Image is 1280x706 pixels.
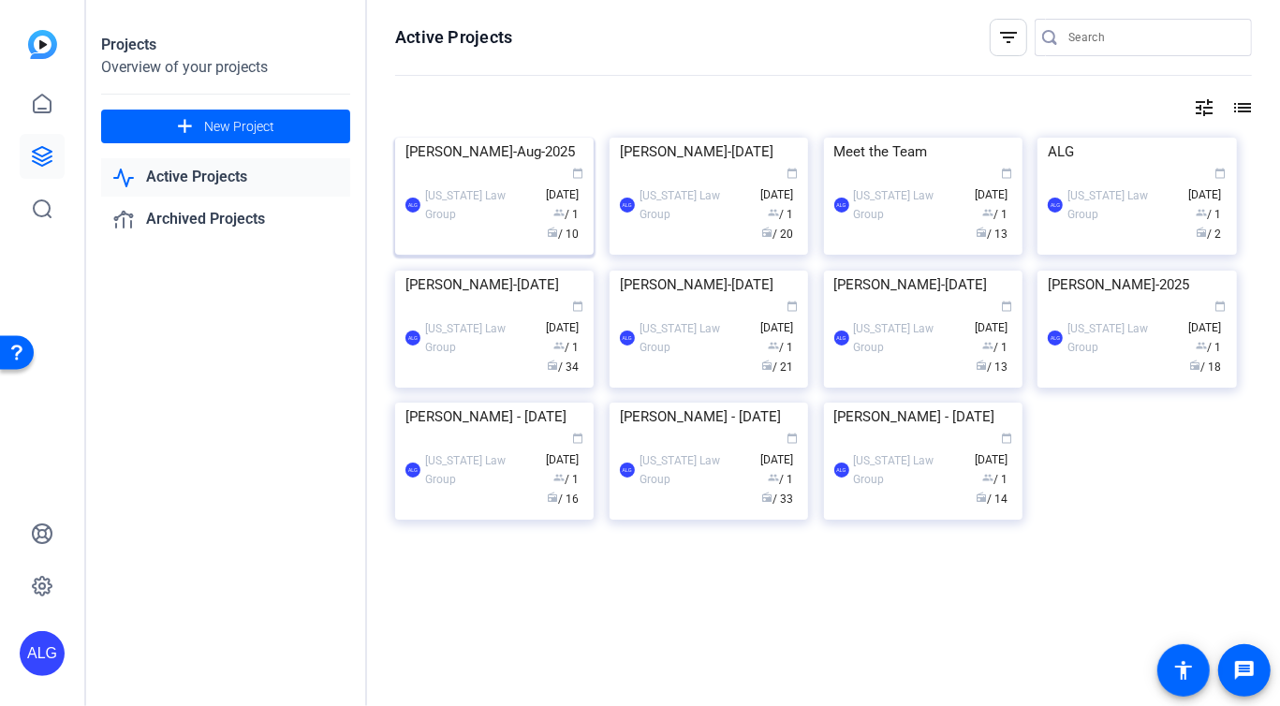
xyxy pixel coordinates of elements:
[1048,271,1226,299] div: [PERSON_NAME]-2025
[1197,207,1208,218] span: group
[620,198,635,213] div: ALG
[620,271,798,299] div: [PERSON_NAME]-[DATE]
[405,331,420,346] div: ALG
[547,228,579,241] span: / 10
[1001,301,1012,312] span: calendar_today
[405,403,583,431] div: [PERSON_NAME] - [DATE]
[975,302,1012,334] span: [DATE]
[768,341,793,354] span: / 1
[787,433,798,444] span: calendar_today
[1068,26,1237,49] input: Search
[101,158,350,197] a: Active Projects
[834,331,849,346] div: ALG
[982,472,993,483] span: group
[768,473,793,486] span: / 1
[620,463,635,478] div: ALG
[28,30,57,59] img: blue-gradient.svg
[640,451,751,489] div: [US_STATE] Law Group
[761,360,793,374] span: / 21
[1215,301,1227,312] span: calendar_today
[101,110,350,143] button: New Project
[997,26,1020,49] mat-icon: filter_list
[553,207,565,218] span: group
[787,301,798,312] span: calendar_today
[204,117,274,137] span: New Project
[101,34,350,56] div: Projects
[976,493,1008,506] span: / 14
[1193,96,1215,119] mat-icon: tune
[976,227,987,238] span: radio
[1067,319,1179,357] div: [US_STATE] Law Group
[546,302,583,334] span: [DATE]
[395,26,512,49] h1: Active Projects
[1197,227,1208,238] span: radio
[620,403,798,431] div: [PERSON_NAME] - [DATE]
[787,168,798,179] span: calendar_today
[1048,138,1226,166] div: ALG
[976,492,987,503] span: radio
[425,319,537,357] div: [US_STATE] Law Group
[640,186,751,224] div: [US_STATE] Law Group
[1197,340,1208,351] span: group
[553,340,565,351] span: group
[1048,198,1063,213] div: ALG
[976,360,987,371] span: radio
[547,227,558,238] span: radio
[976,360,1008,374] span: / 13
[768,340,779,351] span: group
[640,319,751,357] div: [US_STATE] Law Group
[761,493,793,506] span: / 33
[834,138,1012,166] div: Meet the Team
[1001,433,1012,444] span: calendar_today
[761,227,772,238] span: radio
[405,138,583,166] div: [PERSON_NAME]-Aug-2025
[572,301,583,312] span: calendar_today
[553,208,579,221] span: / 1
[1048,331,1063,346] div: ALG
[173,115,197,139] mat-icon: add
[553,473,579,486] span: / 1
[425,451,537,489] div: [US_STATE] Law Group
[1189,302,1227,334] span: [DATE]
[834,271,1012,299] div: [PERSON_NAME]-[DATE]
[768,472,779,483] span: group
[761,360,772,371] span: radio
[854,186,965,224] div: [US_STATE] Law Group
[1197,341,1222,354] span: / 1
[1197,228,1222,241] span: / 2
[547,493,579,506] span: / 16
[572,433,583,444] span: calendar_today
[768,207,779,218] span: group
[854,319,965,357] div: [US_STATE] Law Group
[553,472,565,483] span: group
[761,228,793,241] span: / 20
[547,360,579,374] span: / 34
[1067,186,1179,224] div: [US_STATE] Law Group
[405,271,583,299] div: [PERSON_NAME]-[DATE]
[1233,659,1256,682] mat-icon: message
[1215,168,1227,179] span: calendar_today
[982,340,993,351] span: group
[982,208,1008,221] span: / 1
[834,403,1012,431] div: [PERSON_NAME] - [DATE]
[425,186,537,224] div: [US_STATE] Law Group
[1190,360,1222,374] span: / 18
[768,208,793,221] span: / 1
[982,473,1008,486] span: / 1
[834,198,849,213] div: ALG
[547,492,558,503] span: radio
[553,341,579,354] span: / 1
[1190,360,1201,371] span: radio
[405,198,420,213] div: ALG
[1229,96,1252,119] mat-icon: list
[761,492,772,503] span: radio
[620,138,798,166] div: [PERSON_NAME]-[DATE]
[547,360,558,371] span: radio
[760,302,798,334] span: [DATE]
[1172,659,1195,682] mat-icon: accessibility
[101,56,350,79] div: Overview of your projects
[620,331,635,346] div: ALG
[834,463,849,478] div: ALG
[101,200,350,239] a: Archived Projects
[405,463,420,478] div: ALG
